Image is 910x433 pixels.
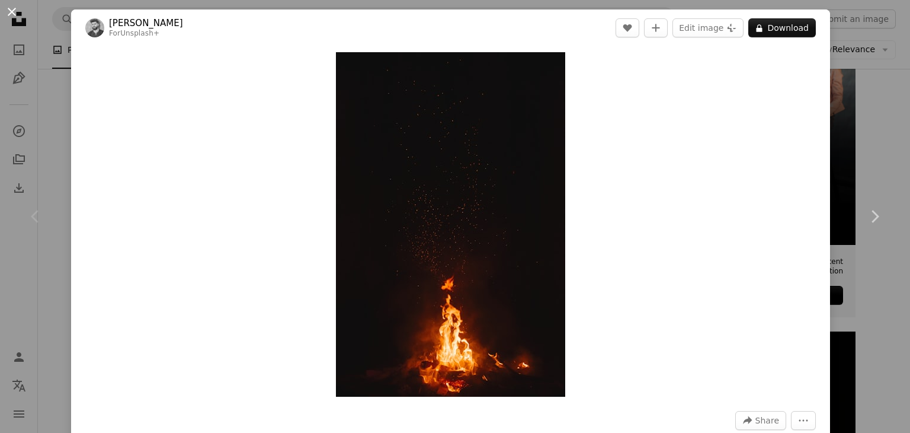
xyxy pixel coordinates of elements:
button: More Actions [791,411,816,430]
button: Like [616,18,639,37]
img: Go to Mohamed Nohassi's profile [85,18,104,37]
img: a bonfire is lit up in the dark [336,52,565,397]
button: Zoom in on this image [336,52,565,397]
a: Next [839,160,910,273]
div: For [109,29,183,39]
button: Download [748,18,816,37]
span: Share [755,412,779,429]
button: Share this image [735,411,786,430]
a: Unsplash+ [120,29,159,37]
a: [PERSON_NAME] [109,17,183,29]
button: Edit image [672,18,744,37]
button: Add to Collection [644,18,668,37]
